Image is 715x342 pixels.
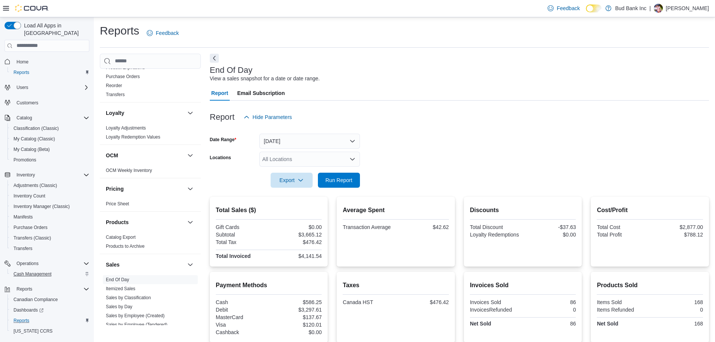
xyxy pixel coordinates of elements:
a: Dashboards [11,306,47,315]
a: Products to Archive [106,244,145,249]
button: Loyalty [106,109,184,117]
span: My Catalog (Classic) [11,134,89,143]
span: Reports [14,318,29,324]
div: OCM [100,166,201,178]
div: Invoices Sold [470,299,521,305]
span: My Catalog (Classic) [14,136,55,142]
div: Gift Cards [216,224,267,230]
div: InvoicesRefunded [470,307,521,313]
div: Total Tax [216,239,267,245]
span: Cash Management [14,271,51,277]
span: Sales by Classification [106,295,151,301]
button: OCM [186,151,195,160]
div: Products [100,233,201,254]
span: Export [275,173,308,188]
span: Classification (Classic) [14,125,59,131]
span: OCM Weekly Inventory [106,167,152,173]
p: Bud Bank Inc [615,4,646,13]
span: Purchase Orders [106,74,140,80]
div: $42.62 [397,224,449,230]
div: 86 [524,321,576,327]
button: My Catalog (Classic) [8,134,92,144]
span: Inventory Count [11,191,89,200]
button: Loyalty [186,108,195,118]
button: Operations [2,258,92,269]
h2: Invoices Sold [470,281,576,290]
span: Manifests [14,214,33,220]
button: My Catalog (Beta) [8,144,92,155]
a: Sales by Employee (Created) [106,313,165,318]
div: Cash [216,299,267,305]
button: Catalog [14,113,35,122]
a: Inventory Manager (Classic) [11,202,73,211]
span: Purchase Orders [14,224,48,231]
span: Operations [14,259,89,268]
div: $137.67 [270,314,322,320]
a: Reports [11,316,32,325]
strong: Net Sold [470,321,491,327]
a: Feedback [144,26,182,41]
span: Sales by Employee (Created) [106,313,165,319]
span: Customers [14,98,89,107]
h2: Average Spent [343,206,449,215]
span: Reports [14,69,29,75]
label: Date Range [210,137,236,143]
div: Visa [216,322,267,328]
p: [PERSON_NAME] [666,4,709,13]
span: Home [17,59,29,65]
span: Classification (Classic) [11,124,89,133]
div: $4,141.54 [270,253,322,259]
div: -$37.63 [524,224,576,230]
a: Dashboards [8,305,92,315]
a: Adjustments (Classic) [11,181,60,190]
h2: Total Sales ($) [216,206,322,215]
button: Reports [14,285,35,294]
span: Manifests [11,212,89,221]
button: OCM [106,152,184,159]
h1: Reports [100,23,139,38]
label: Locations [210,155,231,161]
a: Sales by Employee (Tendered) [106,322,167,327]
button: Home [2,56,92,67]
button: Next [210,54,219,63]
h3: Loyalty [106,109,124,117]
a: My Catalog (Classic) [11,134,58,143]
span: Sales by Employee (Tendered) [106,322,167,328]
div: $476.42 [270,239,322,245]
div: 86 [524,299,576,305]
div: Total Discount [470,224,521,230]
span: Report [211,86,228,101]
span: Canadian Compliance [14,297,58,303]
a: Product Expirations [106,65,145,70]
h3: Pricing [106,185,123,193]
button: Pricing [186,184,195,193]
span: Reports [11,316,89,325]
span: Dashboards [14,307,44,313]
button: Transfers [8,243,92,254]
button: [US_STATE] CCRS [8,326,92,336]
div: Loyalty Redemptions [470,232,521,238]
h2: Cost/Profit [597,206,703,215]
button: Sales [186,260,195,269]
div: Cashback [216,329,267,335]
input: Dark Mode [586,5,602,12]
a: Transfers [11,244,35,253]
div: Darren Lopes [654,4,663,13]
span: Load All Apps in [GEOGRAPHIC_DATA] [21,22,89,37]
h2: Discounts [470,206,576,215]
button: Pricing [106,185,184,193]
span: Inventory [14,170,89,179]
a: Canadian Compliance [11,295,61,304]
button: Users [14,83,31,92]
span: Canadian Compliance [11,295,89,304]
button: Open list of options [349,156,355,162]
span: Home [14,57,89,66]
h3: End Of Day [210,66,253,75]
span: Users [17,84,28,90]
span: Price Sheet [106,201,129,207]
h3: Sales [106,261,120,268]
button: Customers [2,97,92,108]
a: [US_STATE] CCRS [11,327,56,336]
div: $586.25 [270,299,322,305]
span: Purchase Orders [11,223,89,232]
